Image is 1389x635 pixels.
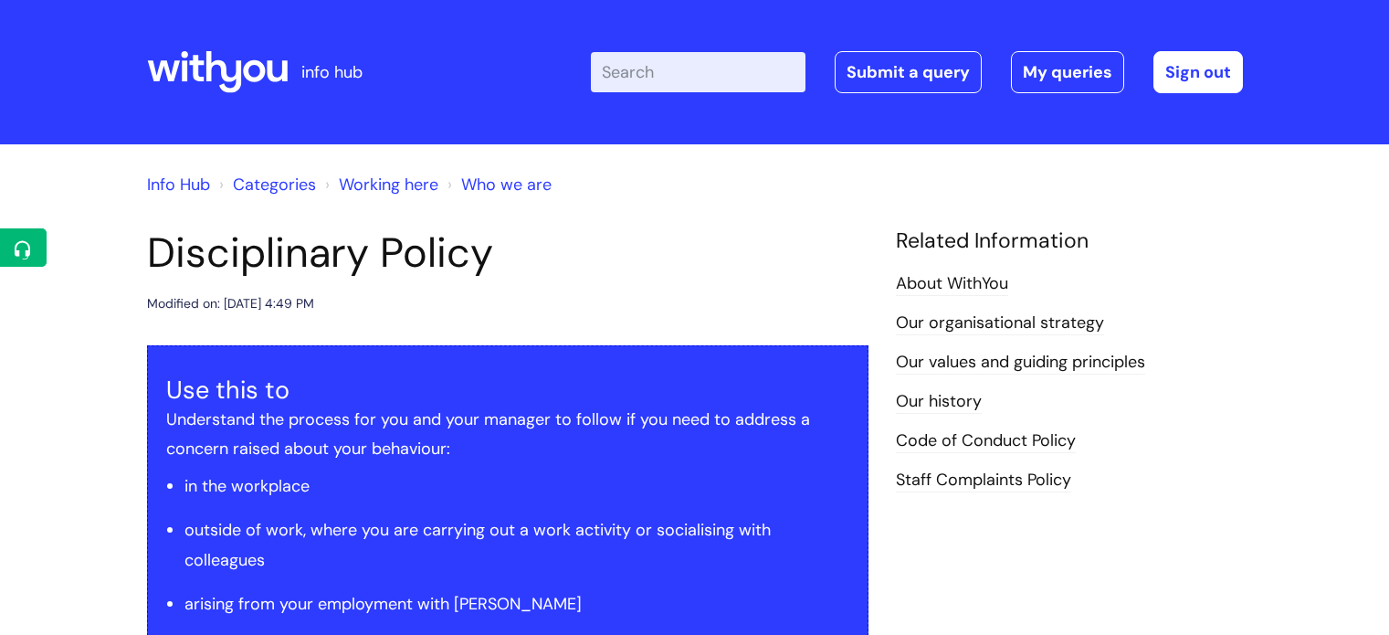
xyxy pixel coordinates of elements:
div: Modified on: [DATE] 4:49 PM [147,292,314,315]
a: Our history [896,390,982,414]
li: in the workplace [184,471,849,501]
a: Our organisational strategy [896,312,1104,335]
input: Search [591,52,805,92]
p: info hub [301,58,363,87]
li: arising from your employment with [PERSON_NAME] [184,589,849,619]
a: Submit a query [835,51,982,93]
a: Sign out [1153,51,1243,93]
li: Who we are [443,170,552,199]
a: My queries [1011,51,1124,93]
a: Info Hub [147,174,210,196]
a: Staff Complaints Policy [896,469,1071,492]
a: Code of Conduct Policy [896,429,1076,453]
h3: Use this to [166,376,849,405]
li: outside of work, where you are carrying out a work activity or socialising with colleagues [184,515,849,575]
li: Working here [321,170,438,199]
a: Our values and guiding principles [896,351,1145,375]
div: | - [591,51,1243,93]
li: Solution home [215,170,316,199]
a: Categories [233,174,316,196]
h4: Related Information [896,228,1243,254]
a: Working here [339,174,438,196]
a: Who we are [461,174,552,196]
p: Understand the process for you and your manager to follow if you need to address a concern raised... [166,405,849,464]
a: About WithYou [896,272,1008,296]
h1: Disciplinary Policy [147,228,868,278]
